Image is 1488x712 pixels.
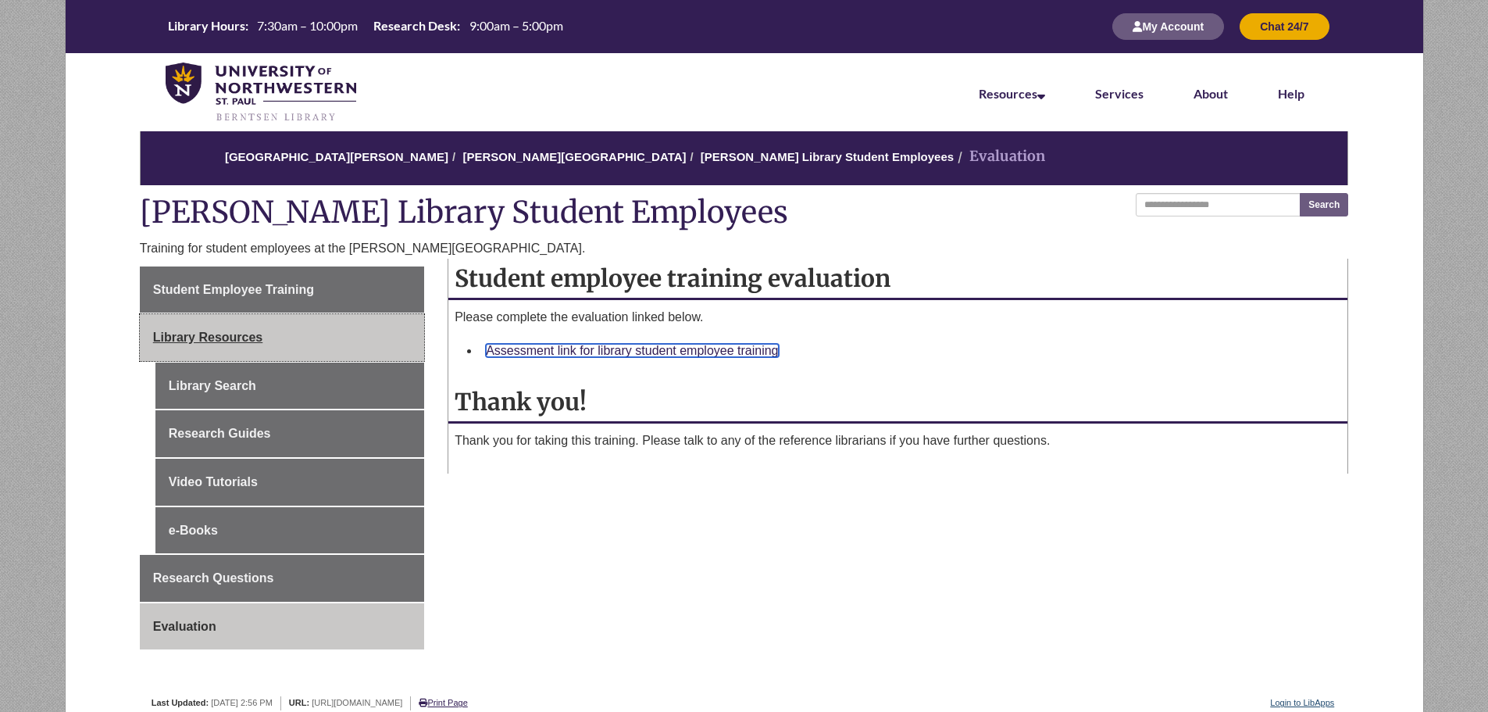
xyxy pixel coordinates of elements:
a: Research Guides [155,410,424,457]
a: e-Books [155,507,424,554]
button: Search [1300,193,1348,216]
h2: Thank you! [448,382,1347,424]
span: Student Employee Training [153,283,314,296]
div: Guide Pages [140,267,424,650]
a: Chat 24/7 [1240,20,1329,33]
a: About [1194,86,1228,101]
p: Please complete the evaluation linked below. [455,308,1341,327]
a: Research Questions [140,555,424,602]
a: My Account [1112,20,1224,33]
i: Print Page [419,699,427,707]
img: UNWSP Library Logo [166,63,357,123]
span: [DATE] 2:56 PM [211,698,273,707]
span: 9:00am – 5:00pm [469,18,563,33]
a: Library Search [155,363,424,410]
span: Library Resources [153,331,263,344]
th: Research Desk: [367,17,462,34]
a: Assessment link for library student employee training [486,344,778,357]
a: Login to LibApps [1270,698,1334,707]
span: Research Questions [153,571,274,585]
span: URL: [289,698,309,707]
a: [PERSON_NAME][GEOGRAPHIC_DATA] [462,150,686,163]
a: Student Employee Training [140,267,424,313]
a: Help [1278,86,1304,101]
a: Evaluation [140,603,424,650]
span: [URL][DOMAIN_NAME] [312,698,402,707]
li: Evaluation [954,145,1045,168]
h1: [PERSON_NAME] Library Student Employees [140,193,1349,234]
span: Last Updated: [152,698,209,707]
th: Library Hours: [162,17,251,34]
a: [PERSON_NAME] Library Student Employees [701,150,954,163]
a: Print Page [419,698,467,707]
button: Chat 24/7 [1240,13,1329,40]
h2: Student employee training evaluation [448,259,1347,300]
span: Training for student employees at the [PERSON_NAME][GEOGRAPHIC_DATA]. [140,242,586,255]
a: [GEOGRAPHIC_DATA][PERSON_NAME] [225,150,448,163]
span: 7:30am – 10:00pm [257,18,358,33]
nav: breadcrumb [140,131,1349,185]
a: Resources [979,86,1045,101]
a: Video Tutorials [155,459,424,506]
button: My Account [1112,13,1224,40]
span: Evaluation [153,620,216,633]
table: Hours Today [162,17,569,34]
a: Services [1095,86,1144,101]
a: Hours Today [162,17,569,36]
p: Thank you for taking this training. Please talk to any of the reference librarians if you have fu... [455,431,1341,450]
a: Library Resources [140,314,424,361]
